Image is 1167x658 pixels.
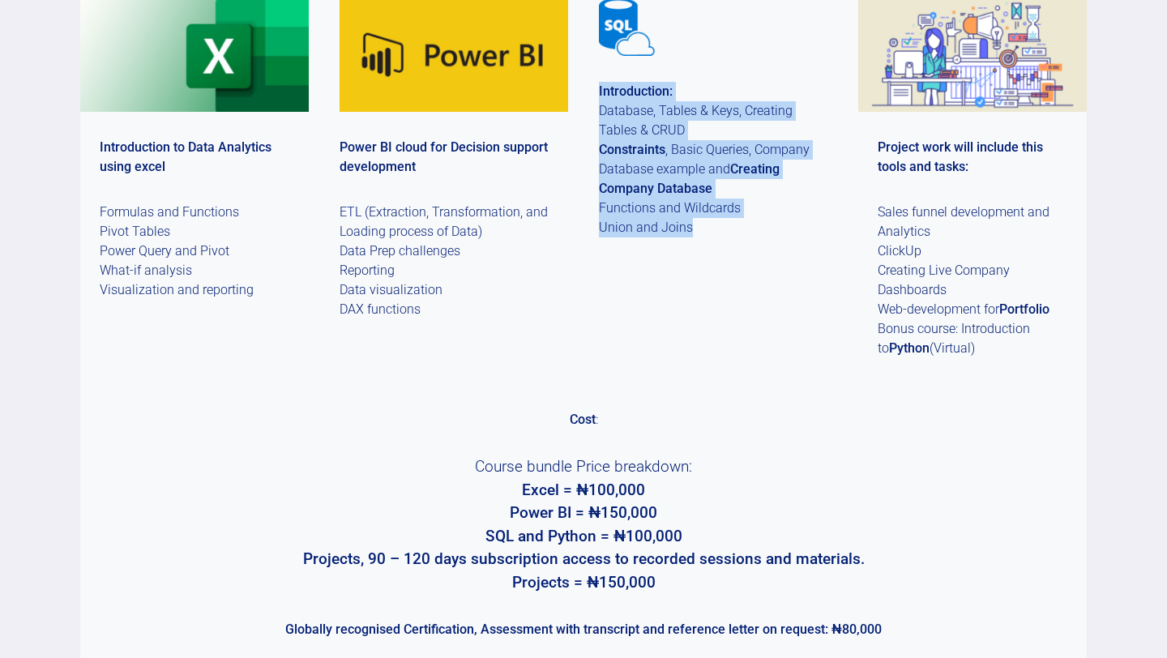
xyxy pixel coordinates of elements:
[570,412,596,427] strong: Cost
[285,622,882,637] strong: Globally recognised Certification, Assessment with transcript and reference letter on request: ₦8...
[80,455,1087,594] p: Course bundle Price breakdown:
[512,573,656,592] strong: Projects = ₦150,000
[599,82,827,237] p: Database, Tables & Keys, Creating Tables & CRUD , Basic Queries, Company Database example and Fun...
[999,301,1049,317] strong: Portfolio
[340,203,568,319] p: ETL (Extraction, Transformation, and Loading process of Data) Data Prep challenges Reporting Data...
[878,139,1043,174] strong: Project work will include this tools and tasks:
[599,83,673,99] strong: Introduction:
[80,410,1087,429] p: :
[80,203,309,300] p: Formulas and Functions Pivot Tables Power Query and Pivot What-if analysis Visualization and repo...
[599,142,665,157] strong: Constraints
[858,203,1087,358] p: Sales funnel development and Analytics ClickUp Creating Live Company Dashboards Web-development f...
[889,340,930,356] strong: Python
[303,481,865,569] strong: Excel = ₦100,000 Power BI = ₦150,000 SQL and Python = ₦100,000 Projects, 90 – 120 days subscripti...
[100,139,271,174] strong: Introduction to Data Analytics using excel
[340,139,548,174] strong: Power BI cloud for Decision support development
